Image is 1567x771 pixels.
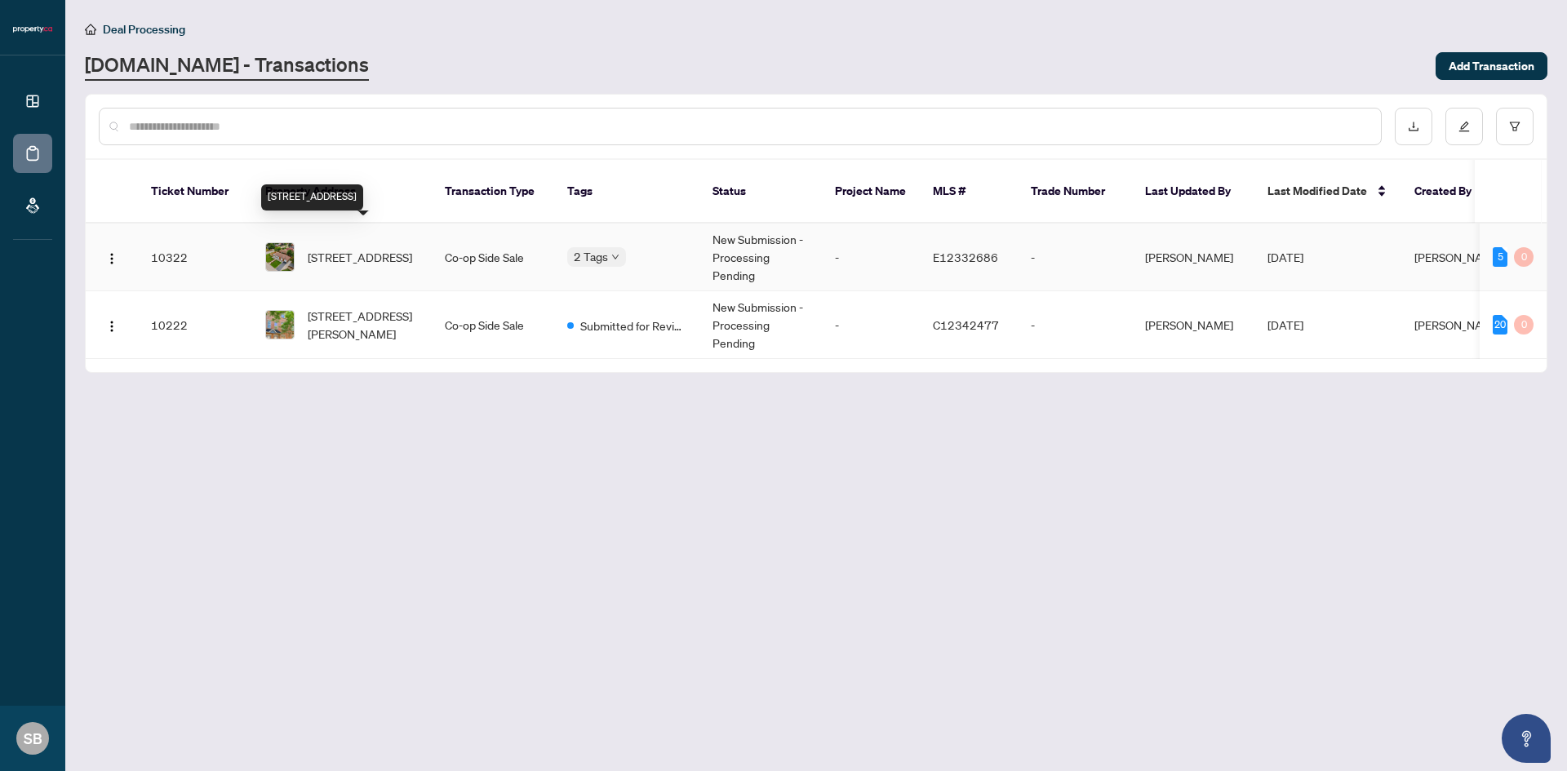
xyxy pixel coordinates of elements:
div: 5 [1493,247,1507,267]
th: Trade Number [1018,160,1132,224]
td: New Submission - Processing Pending [699,224,822,291]
span: E12332686 [933,250,998,264]
button: download [1395,108,1432,145]
span: [DATE] [1267,317,1303,332]
span: Add Transaction [1449,53,1534,79]
td: [PERSON_NAME] [1132,224,1254,291]
span: C12342477 [933,317,999,332]
td: 10322 [138,224,252,291]
th: Property Address [252,160,432,224]
div: 0 [1514,247,1534,267]
button: Logo [99,244,125,270]
img: logo [13,24,52,34]
button: edit [1445,108,1483,145]
img: thumbnail-img [266,311,294,339]
div: [STREET_ADDRESS] [261,184,363,210]
td: - [1018,291,1132,359]
a: [DOMAIN_NAME] - Transactions [85,51,369,81]
img: Logo [105,252,118,265]
span: Deal Processing [103,22,185,37]
span: home [85,24,96,35]
span: Submitted for Review [580,317,686,335]
img: Logo [105,320,118,333]
img: thumbnail-img [266,243,294,271]
span: edit [1458,121,1470,132]
span: [STREET_ADDRESS][PERSON_NAME] [308,307,419,343]
span: [DATE] [1267,250,1303,264]
td: [PERSON_NAME] [1132,291,1254,359]
span: 2 Tags [574,247,608,266]
td: Co-op Side Sale [432,224,554,291]
th: Project Name [822,160,920,224]
th: Tags [554,160,699,224]
td: - [822,291,920,359]
th: Created By [1401,160,1499,224]
span: down [611,253,619,261]
span: [STREET_ADDRESS] [308,248,412,266]
span: filter [1509,121,1520,132]
button: Open asap [1502,714,1551,763]
th: Last Modified Date [1254,160,1401,224]
span: [PERSON_NAME] [1414,317,1503,332]
td: New Submission - Processing Pending [699,291,822,359]
span: download [1408,121,1419,132]
td: - [1018,224,1132,291]
div: 0 [1514,315,1534,335]
span: Last Modified Date [1267,182,1367,200]
th: Last Updated By [1132,160,1254,224]
th: Status [699,160,822,224]
th: Ticket Number [138,160,252,224]
span: SB [24,727,42,750]
td: 10222 [138,291,252,359]
th: MLS # [920,160,1018,224]
button: Add Transaction [1436,52,1547,80]
button: filter [1496,108,1534,145]
td: Co-op Side Sale [432,291,554,359]
button: Logo [99,312,125,338]
span: [PERSON_NAME] [1414,250,1503,264]
td: - [822,224,920,291]
th: Transaction Type [432,160,554,224]
div: 20 [1493,315,1507,335]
